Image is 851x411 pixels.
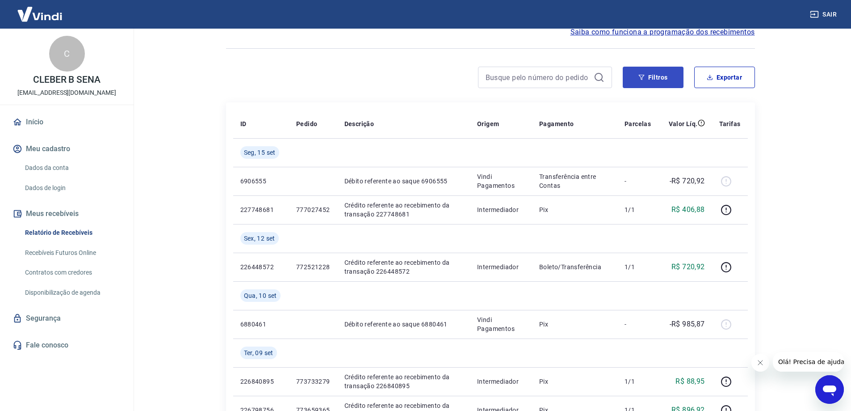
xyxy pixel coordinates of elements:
p: 227748681 [240,205,282,214]
p: Vindi Pagamentos [477,315,525,333]
button: Sair [808,6,840,23]
iframe: Fechar mensagem [751,354,769,372]
p: ID [240,119,247,128]
p: 1/1 [625,205,651,214]
button: Meus recebíveis [11,204,123,224]
p: Vindi Pagamentos [477,172,525,190]
button: Meu cadastro [11,139,123,159]
p: Transferência entre Contas [539,172,610,190]
img: Vindi [11,0,69,28]
a: Contratos com credores [21,263,123,282]
input: Busque pelo número do pedido [486,71,590,84]
button: Exportar [694,67,755,88]
p: R$ 406,88 [671,204,705,215]
p: Intermediador [477,205,525,214]
p: 773733279 [296,377,330,386]
p: Pedido [296,119,317,128]
p: Intermediador [477,377,525,386]
p: Parcelas [625,119,651,128]
span: Olá! Precisa de ajuda? [5,6,75,13]
span: Qua, 10 set [244,291,277,300]
p: Pix [539,320,610,329]
p: Boleto/Transferência [539,263,610,271]
div: C [49,36,85,72]
a: Relatório de Recebíveis [21,224,123,242]
span: Ter, 09 set [244,348,273,357]
p: R$ 720,92 [671,262,705,272]
p: 777027452 [296,205,330,214]
p: 1/1 [625,377,651,386]
span: Sex, 12 set [244,234,275,243]
p: 6880461 [240,320,282,329]
p: CLEBER B SENA [33,75,101,85]
p: Pagamento [539,119,574,128]
p: 226448572 [240,263,282,271]
p: Pix [539,377,610,386]
p: [EMAIL_ADDRESS][DOMAIN_NAME] [17,88,116,97]
p: Pix [539,205,610,214]
a: Dados de login [21,179,123,197]
p: Intermediador [477,263,525,271]
p: R$ 88,95 [675,376,704,387]
a: Início [11,112,123,132]
p: - [625,177,651,186]
p: - [625,320,651,329]
iframe: Mensagem da empresa [773,352,844,372]
a: Fale conosco [11,335,123,355]
p: -R$ 720,92 [670,176,705,186]
p: Crédito referente ao recebimento da transação 227748681 [344,201,463,219]
p: Valor Líq. [669,119,698,128]
a: Disponibilização de agenda [21,284,123,302]
a: Segurança [11,309,123,328]
button: Filtros [623,67,683,88]
iframe: Botão para abrir a janela de mensagens [815,375,844,404]
p: 1/1 [625,263,651,271]
p: 6906555 [240,177,282,186]
span: Seg, 15 set [244,148,276,157]
a: Dados da conta [21,159,123,177]
p: Descrição [344,119,374,128]
p: Débito referente ao saque 6906555 [344,177,463,186]
a: Saiba como funciona a programação dos recebimentos [570,27,755,38]
p: Crédito referente ao recebimento da transação 226448572 [344,258,463,276]
p: Origem [477,119,499,128]
p: Tarifas [719,119,741,128]
a: Recebíveis Futuros Online [21,244,123,262]
p: 226840895 [240,377,282,386]
p: -R$ 985,87 [670,319,705,330]
p: Crédito referente ao recebimento da transação 226840895 [344,373,463,390]
p: 772521228 [296,263,330,271]
p: Débito referente ao saque 6880461 [344,320,463,329]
